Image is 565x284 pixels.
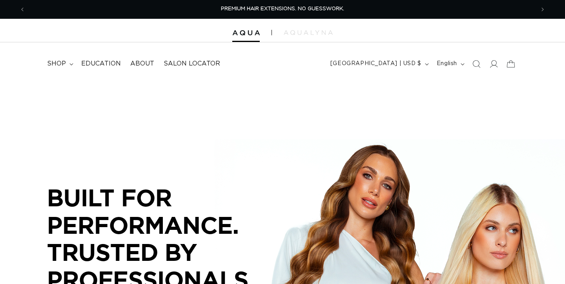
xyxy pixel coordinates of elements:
[330,60,421,68] span: [GEOGRAPHIC_DATA] | USD $
[130,60,154,68] span: About
[77,55,126,73] a: Education
[232,30,260,36] img: Aqua Hair Extensions
[14,2,31,17] button: Previous announcement
[126,55,159,73] a: About
[534,2,551,17] button: Next announcement
[47,60,66,68] span: shop
[159,55,225,73] a: Salon Locator
[468,55,485,73] summary: Search
[42,55,77,73] summary: shop
[432,56,468,71] button: English
[221,6,344,11] span: PREMIUM HAIR EXTENSIONS. NO GUESSWORK.
[437,60,457,68] span: English
[326,56,432,71] button: [GEOGRAPHIC_DATA] | USD $
[81,60,121,68] span: Education
[164,60,220,68] span: Salon Locator
[284,30,333,35] img: aqualyna.com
